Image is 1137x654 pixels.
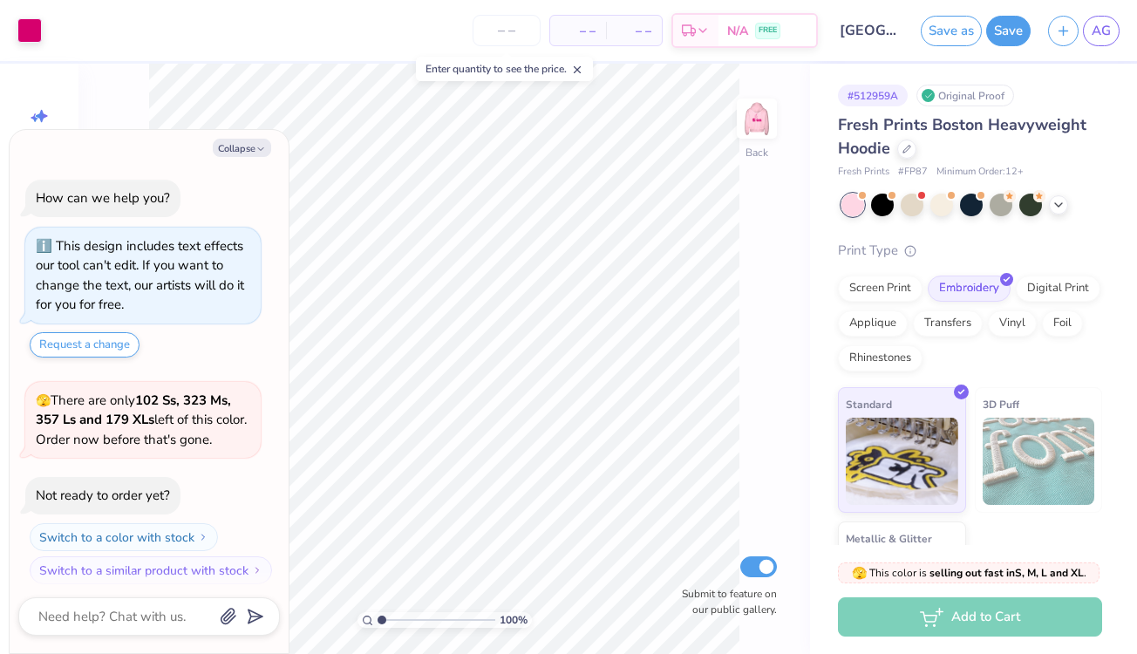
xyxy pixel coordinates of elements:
[983,418,1095,505] img: 3D Puff
[929,566,1084,580] strong: selling out fast in S, M, L and XL
[30,523,218,551] button: Switch to a color with stock
[921,16,982,46] button: Save as
[416,57,593,81] div: Enter quantity to see the price.
[36,487,170,504] div: Not ready to order yet?
[916,85,1014,106] div: Original Proof
[36,189,170,207] div: How can we help you?
[759,24,777,37] span: FREE
[838,85,908,106] div: # 512959A
[827,13,912,48] input: Untitled Design
[1042,310,1083,337] div: Foil
[672,586,777,617] label: Submit to feature on our public gallery.
[928,276,1011,302] div: Embroidery
[616,22,651,40] span: – –
[983,395,1019,413] span: 3D Puff
[19,129,60,143] span: Image AI
[936,165,1024,180] span: Minimum Order: 12 +
[36,392,247,448] span: There are only left of this color. Order now before that's gone.
[500,612,528,628] span: 100 %
[30,556,272,584] button: Switch to a similar product with stock
[473,15,541,46] input: – –
[1016,276,1100,302] div: Digital Print
[1083,16,1120,46] a: AG
[846,418,958,505] img: Standard
[1092,21,1111,41] span: AG
[36,237,244,314] div: This design includes text effects our tool can't edit. If you want to change the text, our artist...
[213,139,271,157] button: Collapse
[838,165,889,180] span: Fresh Prints
[852,565,1086,581] span: This color is .
[198,532,208,542] img: Switch to a color with stock
[838,276,923,302] div: Screen Print
[838,310,908,337] div: Applique
[988,310,1037,337] div: Vinyl
[838,114,1086,159] span: Fresh Prints Boston Heavyweight Hoodie
[898,165,928,180] span: # FP87
[36,392,51,409] span: 🫣
[561,22,596,40] span: – –
[727,22,748,40] span: N/A
[739,101,774,136] img: Back
[846,395,892,413] span: Standard
[746,145,768,160] div: Back
[913,310,983,337] div: Transfers
[846,529,932,548] span: Metallic & Glitter
[838,345,923,371] div: Rhinestones
[30,332,140,358] button: Request a change
[252,565,262,576] img: Switch to a similar product with stock
[838,241,1102,261] div: Print Type
[986,16,1031,46] button: Save
[852,565,867,582] span: 🫣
